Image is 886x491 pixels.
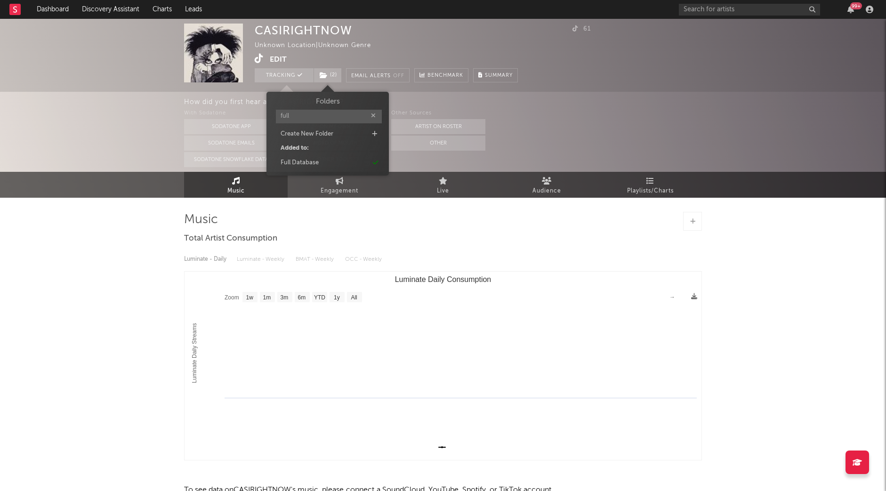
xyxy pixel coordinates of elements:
[184,119,278,134] button: Sodatone App
[246,294,254,301] text: 1w
[185,272,701,460] svg: Luminate Daily Consumption
[346,68,410,82] button: Email AlertsOff
[225,294,239,301] text: Zoom
[351,294,357,301] text: All
[391,119,485,134] button: Artist on Roster
[393,73,404,79] em: Off
[184,136,278,151] button: Sodatone Emails
[276,110,382,123] input: Search for folders...
[391,172,495,198] a: Live
[281,158,319,168] div: Full Database
[598,172,702,198] a: Playlists/Charts
[314,68,342,82] span: ( 2 )
[281,144,309,153] div: Added to:
[270,54,287,65] button: Edit
[281,294,289,301] text: 3m
[314,68,341,82] button: (2)
[679,4,820,16] input: Search for artists
[281,129,333,139] div: Create New Folder
[427,70,463,81] span: Benchmark
[263,294,271,301] text: 1m
[391,136,485,151] button: Other
[255,40,393,51] div: Unknown Location | Unknown Genre
[437,185,449,197] span: Live
[184,108,278,119] div: With Sodatone
[669,294,675,300] text: →
[485,73,513,78] span: Summary
[184,233,277,244] span: Total Artist Consumption
[184,172,288,198] a: Music
[255,24,352,37] div: CASIRIGHTNOW
[227,185,245,197] span: Music
[414,68,468,82] a: Benchmark
[316,97,340,107] h3: Folders
[184,152,278,167] button: Sodatone Snowflake Data
[495,172,598,198] a: Audience
[255,68,314,82] button: Tracking
[288,172,391,198] a: Engagement
[298,294,306,301] text: 6m
[391,108,485,119] div: Other Sources
[395,275,491,283] text: Luminate Daily Consumption
[473,68,518,82] button: Summary
[850,2,862,9] div: 99 +
[184,97,886,108] div: How did you first hear about CASIRIGHTNOW ?
[572,26,591,32] span: 61
[532,185,561,197] span: Audience
[847,6,854,13] button: 99+
[191,323,198,383] text: Luminate Daily Streams
[321,185,358,197] span: Engagement
[334,294,340,301] text: 1y
[627,185,674,197] span: Playlists/Charts
[314,294,325,301] text: YTD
